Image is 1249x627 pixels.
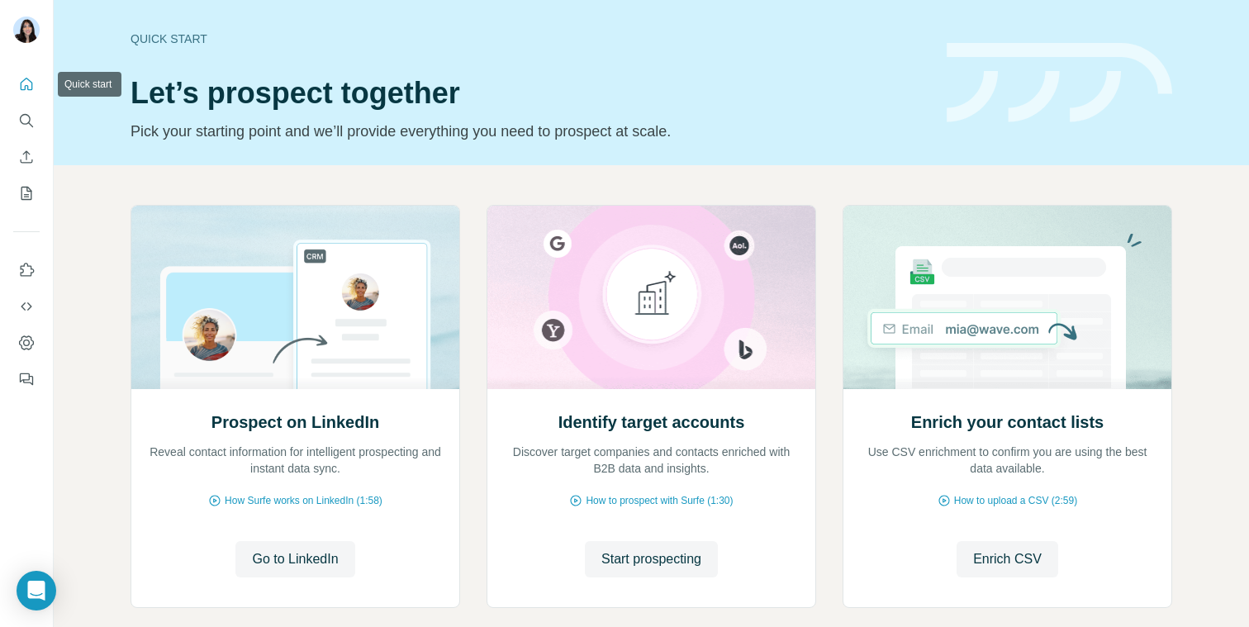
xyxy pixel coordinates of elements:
span: Go to LinkedIn [252,549,338,569]
p: Pick your starting point and we’ll provide everything you need to prospect at scale. [131,120,927,143]
img: banner [947,43,1172,123]
img: Avatar [13,17,40,43]
span: How to prospect with Surfe (1:30) [586,493,733,508]
h2: Identify target accounts [558,411,745,434]
button: Enrich CSV [13,142,40,172]
span: Enrich CSV [973,549,1042,569]
button: Feedback [13,364,40,394]
span: Start prospecting [601,549,701,569]
span: How Surfe works on LinkedIn (1:58) [225,493,382,508]
button: Dashboard [13,328,40,358]
div: Open Intercom Messenger [17,571,56,610]
img: Identify target accounts [487,206,816,389]
img: Prospect on LinkedIn [131,206,460,389]
button: Use Surfe on LinkedIn [13,255,40,285]
h2: Prospect on LinkedIn [211,411,379,434]
h1: Let’s prospect together [131,77,927,110]
button: Go to LinkedIn [235,541,354,577]
button: Enrich CSV [957,541,1058,577]
p: Use CSV enrichment to confirm you are using the best data available. [860,444,1155,477]
img: Enrich your contact lists [843,206,1172,389]
button: Use Surfe API [13,292,40,321]
button: Search [13,106,40,135]
p: Reveal contact information for intelligent prospecting and instant data sync. [148,444,443,477]
div: Quick start [131,31,927,47]
span: How to upload a CSV (2:59) [954,493,1077,508]
h2: Enrich your contact lists [911,411,1104,434]
button: Quick start [13,69,40,99]
p: Discover target companies and contacts enriched with B2B data and insights. [504,444,799,477]
button: My lists [13,178,40,208]
button: Start prospecting [585,541,718,577]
